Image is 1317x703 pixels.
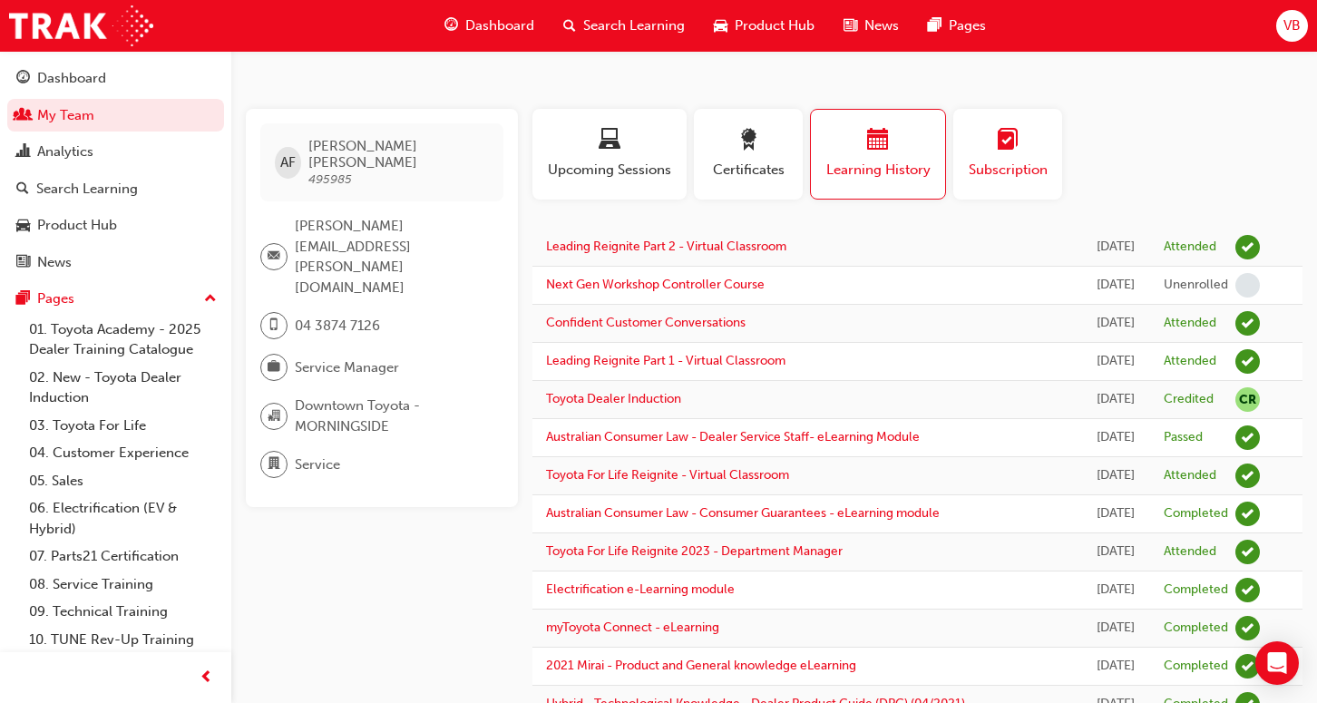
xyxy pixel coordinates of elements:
a: guage-iconDashboard [430,7,549,44]
div: Dashboard [37,68,106,89]
button: Pages [7,282,224,316]
span: laptop-icon [599,129,620,153]
div: Wed May 14 2025 09:00:00 GMT+1000 (Australian Eastern Standard Time) [1095,313,1137,334]
span: department-icon [268,453,280,476]
a: 02. New - Toyota Dealer Induction [22,364,224,412]
span: award-icon [737,129,759,153]
span: News [864,15,899,36]
a: news-iconNews [829,7,913,44]
span: car-icon [16,218,30,234]
div: Fri Jun 21 2024 13:00:00 GMT+1000 (Australian Eastern Standard Time) [1095,465,1137,486]
div: Tue Mar 04 2025 14:06:16 GMT+1000 (Australian Eastern Standard Time) [1095,427,1137,448]
a: Product Hub [7,209,224,242]
button: VB [1276,10,1308,42]
span: Search Learning [583,15,685,36]
span: learningRecordVerb_COMPLETE-icon [1235,502,1260,526]
div: Thu Sep 22 2022 00:00:00 GMT+1000 (Australian Eastern Standard Time) [1095,580,1137,600]
a: 01. Toyota Academy - 2025 Dealer Training Catalogue [22,316,224,364]
span: pages-icon [16,291,30,308]
span: Learning History [824,160,932,181]
div: Attended [1164,467,1216,484]
a: Analytics [7,135,224,169]
span: people-icon [16,108,30,124]
a: Toyota For Life Reignite - Virtual Classroom [546,467,789,483]
span: email-icon [268,245,280,269]
div: Pages [37,288,74,309]
div: Completed [1164,658,1228,675]
span: learningRecordVerb_NONE-icon [1235,273,1260,298]
a: 04. Customer Experience [22,439,224,467]
div: Unenrolled [1164,277,1228,294]
div: Tue Mar 25 2025 22:00:00 GMT+1000 (Australian Eastern Standard Time) [1095,389,1137,410]
span: Service Manager [295,357,399,378]
span: learningRecordVerb_ATTEND-icon [1235,311,1260,336]
span: guage-icon [444,15,458,37]
a: 2021 Mirai - Product and General knowledge eLearning [546,658,856,673]
div: Attended [1164,315,1216,332]
span: 04 3874 7126 [295,316,380,337]
a: Toyota Dealer Induction [546,391,681,406]
span: Pages [949,15,986,36]
div: Wed Jul 26 2023 00:00:00 GMT+1000 (Australian Eastern Standard Time) [1095,542,1137,562]
span: learningRecordVerb_ATTEND-icon [1235,464,1260,488]
a: myToyota Connect - eLearning [546,620,719,635]
span: news-icon [844,15,857,37]
div: Attended [1164,543,1216,561]
span: search-icon [16,181,29,198]
div: Thu Sep 22 2022 00:00:00 GMT+1000 (Australian Eastern Standard Time) [1095,656,1137,677]
a: 05. Sales [22,467,224,495]
div: Attended [1164,353,1216,370]
span: Upcoming Sessions [546,160,673,181]
a: Confident Customer Conversations [546,315,746,330]
div: Completed [1164,620,1228,637]
a: Toyota For Life Reignite 2023 - Department Manager [546,543,843,559]
button: Learning History [810,109,946,200]
div: Thu Sep 22 2022 00:00:00 GMT+1000 (Australian Eastern Standard Time) [1095,618,1137,639]
button: Certificates [694,109,803,200]
span: chart-icon [16,144,30,161]
span: learningRecordVerb_ATTEND-icon [1235,349,1260,374]
a: car-iconProduct Hub [699,7,829,44]
span: briefcase-icon [268,356,280,379]
a: Dashboard [7,62,224,95]
a: Electrification e-Learning module [546,581,735,597]
img: Trak [9,5,153,46]
div: Fri Apr 19 2024 12:42:42 GMT+1000 (Australian Eastern Standard Time) [1095,503,1137,524]
a: Search Learning [7,172,224,206]
a: News [7,246,224,279]
div: Passed [1164,429,1203,446]
span: Dashboard [465,15,534,36]
span: AF [280,152,296,173]
span: organisation-icon [268,405,280,428]
div: Product Hub [37,215,117,236]
div: Completed [1164,505,1228,522]
div: Attended [1164,239,1216,256]
span: pages-icon [928,15,941,37]
a: 10. TUNE Rev-Up Training [22,626,224,654]
span: Service [295,454,340,475]
a: 06. Electrification (EV & Hybrid) [22,494,224,542]
a: Leading Reignite Part 1 - Virtual Classroom [546,353,785,368]
span: Product Hub [735,15,815,36]
a: My Team [7,99,224,132]
div: Completed [1164,581,1228,599]
span: learningRecordVerb_ATTEND-icon [1235,235,1260,259]
a: Australian Consumer Law - Dealer Service Staff- eLearning Module [546,429,920,444]
span: Certificates [707,160,789,181]
span: Subscription [967,160,1049,181]
span: 495985 [308,171,352,187]
a: Australian Consumer Law - Consumer Guarantees - eLearning module [546,505,940,521]
a: 07. Parts21 Certification [22,542,224,571]
a: pages-iconPages [913,7,1000,44]
a: 08. Service Training [22,571,224,599]
span: learningRecordVerb_PASS-icon [1235,425,1260,450]
div: Analytics [37,142,93,162]
div: Wed Jul 16 2025 10:30:00 GMT+1000 (Australian Eastern Standard Time) [1095,237,1137,258]
span: Downtown Toyota - MORNINGSIDE [295,395,489,436]
a: Next Gen Workshop Controller Course [546,277,765,292]
div: News [37,252,72,273]
span: news-icon [16,255,30,271]
span: learningplan-icon [997,129,1019,153]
